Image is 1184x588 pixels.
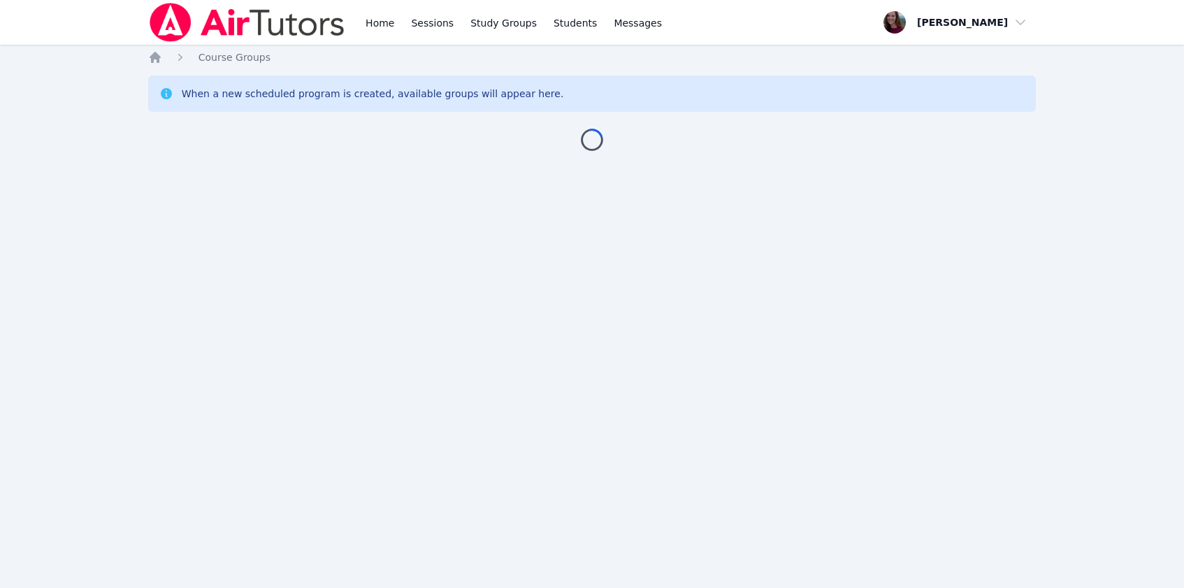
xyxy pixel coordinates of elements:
[198,52,270,63] span: Course Groups
[182,87,564,101] div: When a new scheduled program is created, available groups will appear here.
[198,50,270,64] a: Course Groups
[148,50,1037,64] nav: Breadcrumb
[614,16,662,30] span: Messages
[148,3,346,42] img: Air Tutors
